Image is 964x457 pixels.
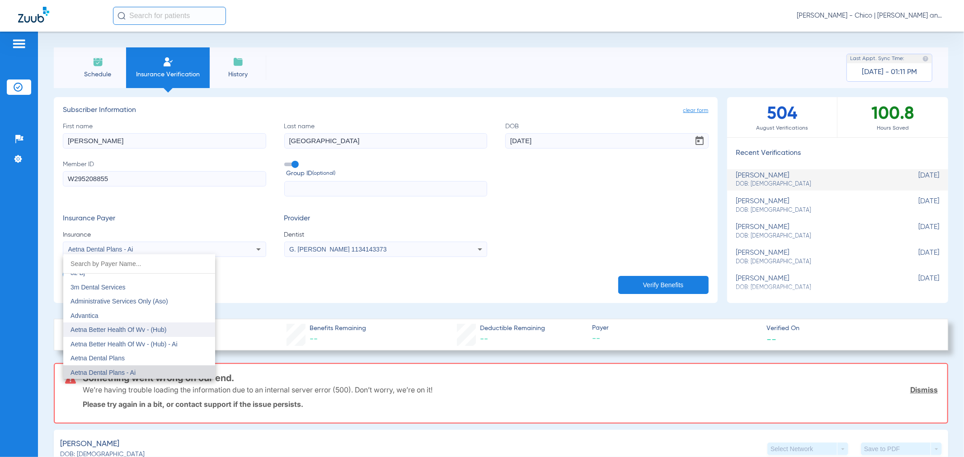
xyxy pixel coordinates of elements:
[71,298,168,305] span: Administrative Services Only (Aso)
[71,354,125,362] span: Aetna Dental Plans
[71,284,125,291] span: 3m Dental Services
[71,326,166,333] span: Aetna Better Health Of Wv - (Hub)
[71,340,178,348] span: Aetna Better Health Of Wv - (Hub) - Ai
[71,312,98,319] span: Advantica
[919,414,964,457] iframe: Chat Widget
[71,369,136,376] span: Aetna Dental Plans - Ai
[63,255,215,273] input: dropdown search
